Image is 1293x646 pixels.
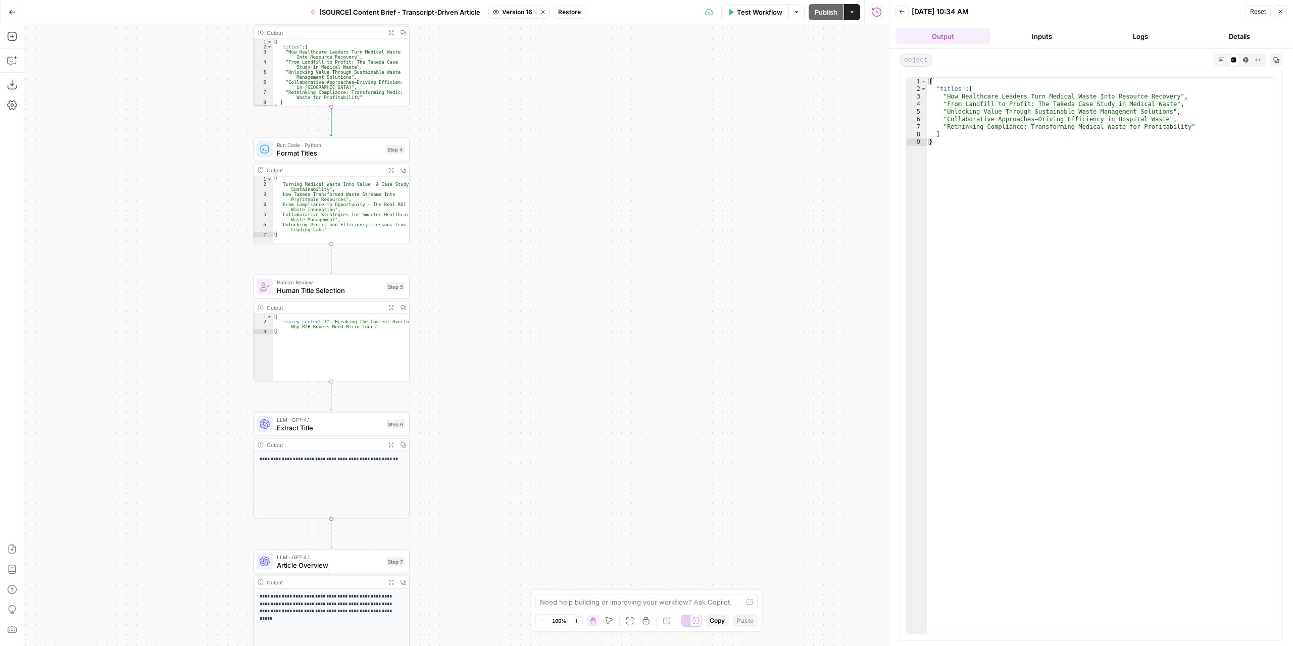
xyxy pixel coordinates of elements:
[254,49,273,60] div: 3
[994,28,1089,44] button: Inputs
[254,222,273,232] div: 6
[254,329,273,334] div: 3
[737,616,754,625] span: Paste
[254,314,273,319] div: 1
[304,4,486,20] button: [SOURCE] Content Brief - Transcript-Driven Article
[900,54,932,67] span: object
[554,6,585,19] button: Restore
[277,416,382,424] span: LLM · GPT-4.1
[1250,7,1266,16] span: Reset
[330,381,333,411] g: Edge from step_5 to step_6
[267,44,272,49] span: Toggle code folding, rows 2 through 8
[386,282,405,291] div: Step 5
[277,423,382,433] span: Extract Title
[267,304,382,312] div: Output
[921,78,926,85] span: Toggle code folding, rows 1 through 9
[267,39,272,44] span: Toggle code folding, rows 1 through 9
[386,420,405,429] div: Step 6
[733,614,758,627] button: Paste
[737,7,782,17] span: Test Workflow
[558,8,581,17] span: Restore
[907,131,927,138] div: 8
[1246,5,1271,18] button: Reset
[267,166,382,174] div: Output
[267,578,382,586] div: Output
[277,553,382,561] span: LLM · GPT-4.1
[253,275,410,382] div: Human ReviewHuman Title SelectionStep 5Output{ "review_content_1":"Breaking the Content Overload:...
[552,617,566,625] span: 100%
[710,616,725,625] span: Copy
[254,182,273,192] div: 2
[330,107,333,136] g: Edge from step_3 to step_4
[385,145,405,154] div: Step 4
[254,177,273,182] div: 1
[907,78,927,85] div: 1
[330,519,333,549] g: Edge from step_6 to step_7
[330,244,333,274] g: Edge from step_4 to step_5
[277,141,381,149] span: Run Code · Python
[907,116,927,123] div: 6
[488,6,536,19] button: Version 16
[907,93,927,101] div: 3
[907,85,927,93] div: 2
[277,285,382,295] span: Human Title Selection
[907,123,927,131] div: 7
[254,319,273,329] div: 2
[254,44,273,49] div: 2
[907,101,927,108] div: 4
[706,614,729,627] button: Copy
[254,232,273,237] div: 7
[386,557,405,566] div: Step 7
[1093,28,1188,44] button: Logs
[896,28,990,44] button: Output
[254,212,273,222] div: 5
[1192,28,1287,44] button: Details
[277,278,382,286] span: Human Review
[254,39,273,44] div: 1
[267,314,272,319] span: Toggle code folding, rows 1 through 3
[254,60,273,70] div: 4
[254,202,273,212] div: 4
[815,7,837,17] span: Publish
[721,4,788,20] button: Test Workflow
[907,138,927,146] div: 9
[267,177,272,182] span: Toggle code folding, rows 1 through 7
[809,4,843,20] button: Publish
[254,90,273,100] div: 7
[254,100,273,105] div: 8
[502,8,532,17] span: Version 16
[267,441,382,449] div: Output
[254,105,273,110] div: 9
[254,70,273,80] div: 5
[254,192,273,202] div: 3
[277,560,382,570] span: Article Overview
[254,80,273,90] div: 6
[921,85,926,93] span: Toggle code folding, rows 2 through 8
[319,7,480,17] span: [SOURCE] Content Brief - Transcript-Driven Article
[253,137,410,244] div: Run Code · PythonFormat TitlesStep 4Output[ "Turning Medical Waste Into Value: A Case Study in Su...
[267,29,382,37] div: Output
[907,108,927,116] div: 5
[277,148,381,158] span: Format Titles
